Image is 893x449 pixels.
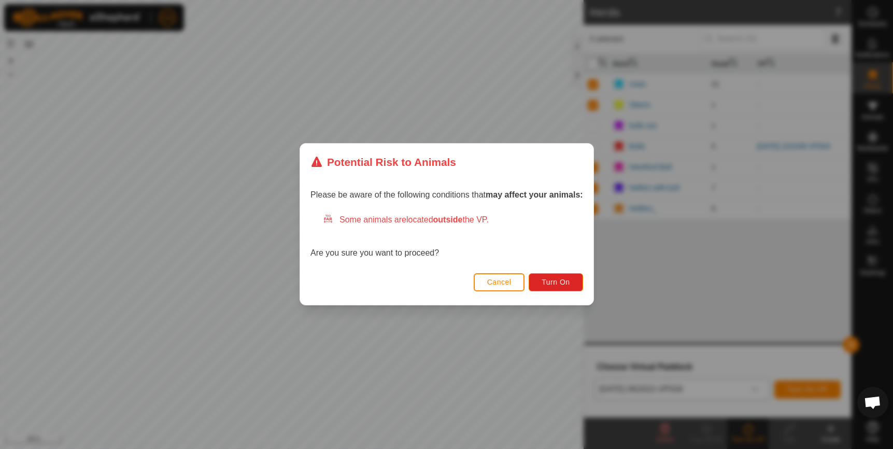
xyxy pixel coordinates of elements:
button: Turn On [529,273,583,291]
div: Are you sure you want to proceed? [310,214,583,260]
button: Cancel [473,273,525,291]
div: Open chat [857,387,888,418]
strong: may affect your animals: [486,191,583,200]
span: located the VP. [406,216,489,224]
span: Turn On [542,278,570,287]
div: Some animals are [323,214,583,227]
span: Please be aware of the following conditions that [310,191,583,200]
div: Potential Risk to Animals [310,154,456,170]
strong: outside [433,216,462,224]
span: Cancel [487,278,511,287]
